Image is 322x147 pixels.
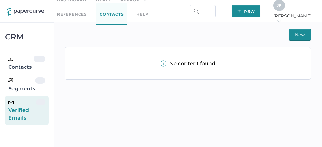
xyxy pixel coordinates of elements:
img: segments.b9481e3d.svg [8,78,13,83]
img: person.20a629c4.svg [8,57,13,61]
i: arrow_right [277,19,281,24]
div: CRM [5,34,49,40]
button: New [289,29,311,41]
div: Contacts [8,56,34,71]
span: New [237,5,255,17]
img: search.bf03fe8b.svg [194,9,199,14]
input: Search Workspace [190,5,216,17]
div: help [136,11,148,18]
img: email-icon-black.c777dcea.svg [8,101,14,104]
img: info-tooltip-active.a952ecf1.svg [161,60,166,66]
button: New [232,5,260,17]
div: Verified Emails [8,99,36,122]
div: No content found [161,60,215,66]
a: Contacts [96,3,127,25]
img: plus-white.e19ec114.svg [237,9,241,13]
a: References [57,11,87,18]
span: [PERSON_NAME] [273,13,315,24]
div: Segments [8,77,35,93]
span: J K [277,3,281,8]
img: papercurve-logo-colour.7244d18c.svg [7,8,44,16]
span: New [295,29,305,40]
